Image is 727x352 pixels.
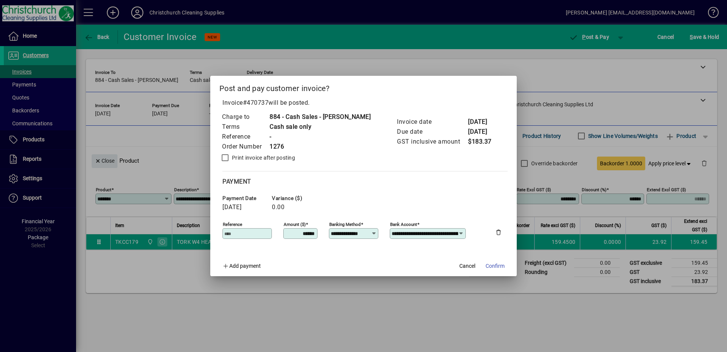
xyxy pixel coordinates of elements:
[329,221,361,227] mat-label: Banking method
[468,117,498,127] td: [DATE]
[269,112,371,122] td: 884 - Cash Sales - [PERSON_NAME]
[397,117,468,127] td: Invoice date
[222,195,268,201] span: Payment date
[230,154,295,162] label: Print invoice after posting
[222,204,241,211] span: [DATE]
[222,122,269,132] td: Terms
[284,221,306,227] mat-label: Amount ($)
[272,204,284,211] span: 0.00
[219,259,264,273] button: Add payment
[269,122,371,132] td: Cash sale only
[229,263,261,269] span: Add payment
[483,259,508,273] button: Confirm
[397,127,468,137] td: Due date
[210,76,517,98] h2: Post and pay customer invoice?
[468,127,498,137] td: [DATE]
[397,137,468,147] td: GST inclusive amount
[269,132,371,142] td: -
[243,99,269,106] span: #470737
[222,132,269,142] td: Reference
[222,142,269,152] td: Order Number
[390,221,417,227] mat-label: Bank Account
[269,142,371,152] td: 1276
[459,262,475,270] span: Cancel
[455,259,479,273] button: Cancel
[486,262,505,270] span: Confirm
[222,178,251,185] span: Payment
[219,98,508,107] p: Invoice will be posted .
[272,195,317,201] span: Variance ($)
[223,221,242,227] mat-label: Reference
[222,112,269,122] td: Charge to
[468,137,498,147] td: $183.37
